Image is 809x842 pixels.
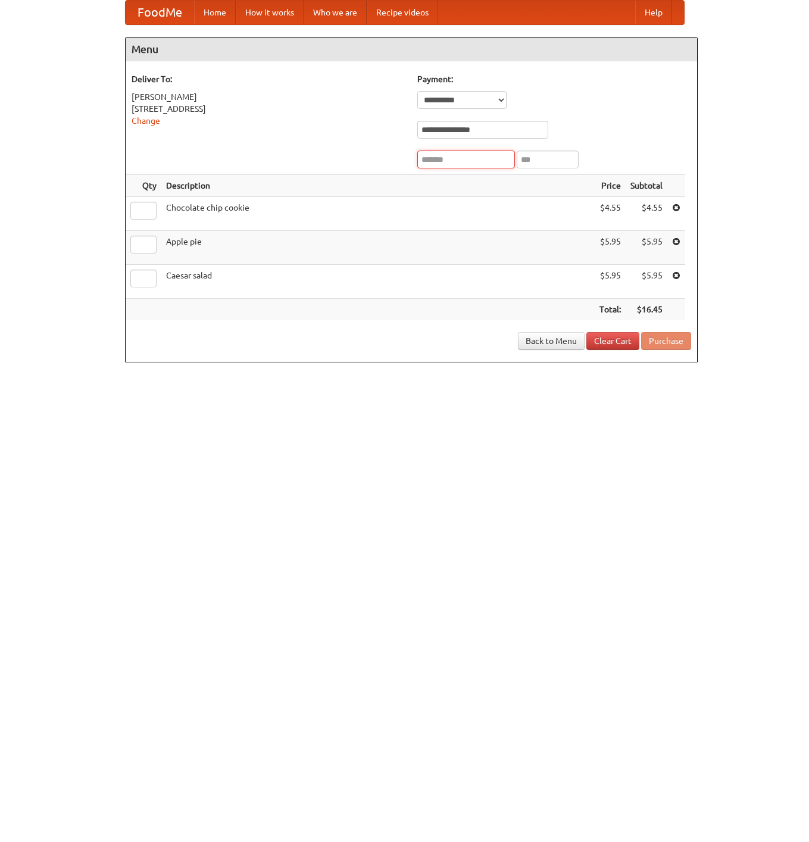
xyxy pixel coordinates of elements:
[641,332,691,350] button: Purchase
[595,299,626,321] th: Total:
[635,1,672,24] a: Help
[132,73,405,85] h5: Deliver To:
[626,299,667,321] th: $16.45
[626,265,667,299] td: $5.95
[595,197,626,231] td: $4.55
[126,37,697,61] h4: Menu
[132,91,405,103] div: [PERSON_NAME]
[132,116,160,126] a: Change
[626,175,667,197] th: Subtotal
[236,1,304,24] a: How it works
[595,265,626,299] td: $5.95
[626,197,667,231] td: $4.55
[126,175,161,197] th: Qty
[304,1,367,24] a: Who we are
[518,332,585,350] a: Back to Menu
[626,231,667,265] td: $5.95
[367,1,438,24] a: Recipe videos
[595,175,626,197] th: Price
[132,103,405,115] div: [STREET_ADDRESS]
[595,231,626,265] td: $5.95
[161,197,595,231] td: Chocolate chip cookie
[126,1,194,24] a: FoodMe
[417,73,691,85] h5: Payment:
[194,1,236,24] a: Home
[586,332,639,350] a: Clear Cart
[161,175,595,197] th: Description
[161,231,595,265] td: Apple pie
[161,265,595,299] td: Caesar salad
